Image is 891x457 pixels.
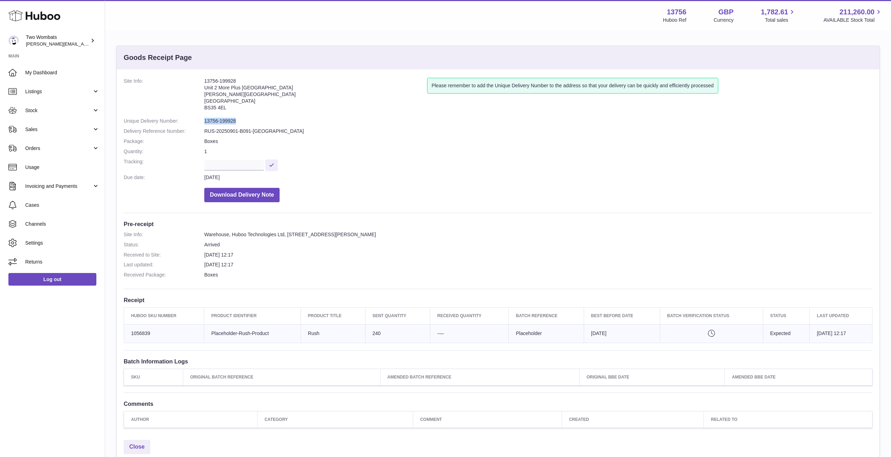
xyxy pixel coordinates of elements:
dd: RUS-20250901-B091-[GEOGRAPHIC_DATA] [204,128,872,135]
td: Expected [763,324,810,343]
th: Comment [413,411,562,428]
th: Huboo SKU Number [124,308,204,324]
th: Status [763,308,810,324]
div: Huboo Ref [663,17,686,23]
th: Original Batch Reference [183,369,380,386]
dd: Boxes [204,138,872,145]
span: Invoicing and Payments [25,183,92,190]
h3: Batch Information Logs [124,357,872,365]
span: AVAILABLE Stock Total [823,17,883,23]
address: 13756-199928 Unit 2 More Plus [GEOGRAPHIC_DATA] [PERSON_NAME][GEOGRAPHIC_DATA] [GEOGRAPHIC_DATA] ... [204,78,427,114]
span: Usage [25,164,100,171]
dt: Status: [124,241,204,248]
strong: 13756 [667,7,686,17]
th: Product Identifier [204,308,301,324]
th: Batch Reference [509,308,584,324]
dt: Site Info: [124,231,204,238]
a: Close [124,440,150,454]
th: Amended BBE Date [725,369,872,386]
dd: Arrived [204,241,872,248]
dt: Site Info: [124,78,204,114]
th: Related to [704,411,872,428]
div: Currency [714,17,734,23]
td: Rush [301,324,365,343]
h3: Comments [124,400,872,408]
dt: Tracking: [124,158,204,171]
span: Total sales [765,17,796,23]
h3: Pre-receipt [124,220,872,228]
strong: GBP [718,7,733,17]
td: -— [430,324,508,343]
span: 1,782.61 [761,7,788,17]
span: Cases [25,202,100,209]
span: My Dashboard [25,69,100,76]
dd: Boxes [204,272,872,278]
span: [PERSON_NAME][EMAIL_ADDRESS][PERSON_NAME][DOMAIN_NAME] [26,41,178,47]
span: Settings [25,240,100,246]
dt: Package: [124,138,204,145]
span: Listings [25,88,92,95]
dt: Unique Delivery Number: [124,118,204,124]
img: philip.carroll@twowombats.com [8,35,19,46]
dd: Warehouse, Huboo Technologies Ltd, [STREET_ADDRESS][PERSON_NAME] [204,231,872,238]
span: Channels [25,221,100,227]
td: Placeholder [509,324,584,343]
span: Orders [25,145,92,152]
th: Batch Verification Status [660,308,763,324]
h3: Goods Receipt Page [124,53,192,62]
th: Sent Quantity [365,308,430,324]
th: Category [257,411,413,428]
span: 211,260.00 [839,7,875,17]
button: Download Delivery Note [204,188,280,202]
span: Returns [25,259,100,265]
a: Log out [8,273,96,286]
dt: Due date: [124,174,204,181]
dd: [DATE] 12:17 [204,252,872,258]
th: Amended Batch Reference [380,369,579,386]
th: SKU [124,369,183,386]
dd: 13756-199928 [204,118,872,124]
h3: Receipt [124,296,872,304]
th: Original BBE Date [579,369,725,386]
dt: Quantity: [124,148,204,155]
dt: Received Package: [124,272,204,278]
span: Sales [25,126,92,133]
th: Created [562,411,704,428]
th: Best Before Date [584,308,660,324]
span: Stock [25,107,92,114]
dt: Delivery Reference Number: [124,128,204,135]
td: [DATE] 12:17 [810,324,872,343]
a: 1,782.61 Total sales [761,7,796,23]
td: 1056839 [124,324,204,343]
th: Received Quantity [430,308,508,324]
th: Last updated [810,308,872,324]
th: Author [124,411,258,428]
div: Please remember to add the Unique Delivery Number to the address so that your delivery can be qui... [427,78,718,94]
dt: Last updated: [124,261,204,268]
a: 211,260.00 AVAILABLE Stock Total [823,7,883,23]
dd: [DATE] 12:17 [204,261,872,268]
dt: Received to Site: [124,252,204,258]
dd: [DATE] [204,174,872,181]
th: Product title [301,308,365,324]
div: Two Wombats [26,34,89,47]
td: Placeholder-Rush-Product [204,324,301,343]
td: [DATE] [584,324,660,343]
td: 240 [365,324,430,343]
dd: 1 [204,148,872,155]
